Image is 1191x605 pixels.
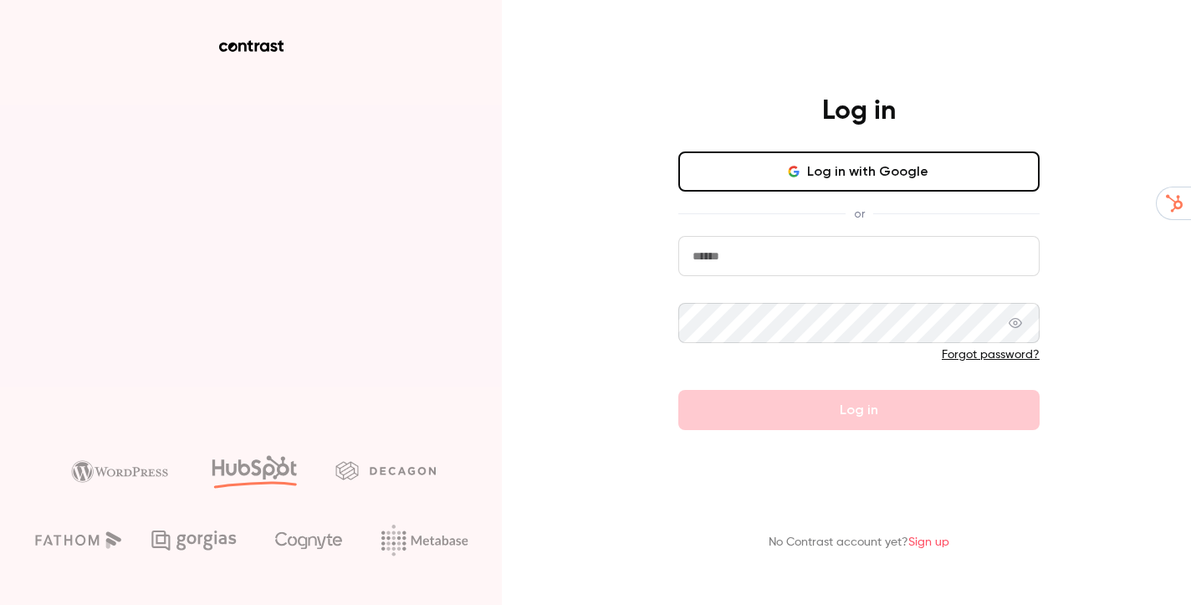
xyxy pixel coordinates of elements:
a: Forgot password? [942,349,1040,361]
button: Log in with Google [678,151,1040,192]
h4: Log in [822,95,896,128]
p: No Contrast account yet? [769,534,949,551]
img: decagon [335,461,436,479]
a: Sign up [908,536,949,548]
span: or [846,205,873,223]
